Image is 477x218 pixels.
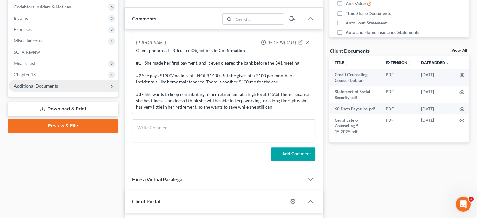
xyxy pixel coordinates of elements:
[9,46,118,58] a: SOFA Review
[451,48,467,53] a: View All
[14,27,32,32] span: Expenses
[346,20,387,26] span: Auto Loan Statement
[456,197,471,212] iframe: Intercom live chat
[136,47,311,110] div: Client phone call - 3 Trustee Objections to Confirmation #1 - She made her first payment, and it ...
[416,86,454,103] td: [DATE]
[344,61,348,65] i: unfold_more
[132,176,183,182] span: Hire a Virtual Paralegal
[132,198,160,204] span: Client Portal
[416,103,454,114] td: [DATE]
[14,15,28,21] span: Income
[329,69,381,86] td: Credit Counseling Course (Debtor)
[416,114,454,137] td: [DATE]
[381,86,416,103] td: PDF
[329,47,369,54] div: Client Documents
[267,40,296,46] span: 05:15PM[DATE]
[8,119,118,133] a: Review & File
[416,69,454,86] td: [DATE]
[386,60,411,65] a: Extensionunfold_more
[381,114,416,137] td: PDF
[14,49,40,55] span: SOFA Review
[14,83,58,88] span: Additional Documents
[14,61,35,66] span: Means Test
[407,61,411,65] i: unfold_more
[346,29,419,35] span: Auto and Home Insurance Statements
[346,1,366,7] span: Gun Value
[14,72,36,77] span: Chapter 13
[469,197,474,202] span: 1
[271,147,315,161] button: Add Comment
[8,102,118,116] a: Download & Print
[446,61,449,65] i: expand_more
[329,103,381,114] td: 60 Days Paystubs-pdf
[381,69,416,86] td: PDF
[329,114,381,137] td: Certificate of Counseling 5-15.2025.pdf
[334,60,348,65] a: Titleunfold_more
[132,15,156,21] span: Comments
[14,38,42,43] span: Miscellaneous
[346,10,391,17] span: Time Share Documents
[234,14,284,24] input: Search...
[136,40,166,46] div: [PERSON_NAME]
[421,60,449,65] a: Date Added expand_more
[381,103,416,114] td: PDF
[329,86,381,103] td: Statement of Social Security-pdf
[14,4,71,9] span: Codebtors Insiders & Notices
